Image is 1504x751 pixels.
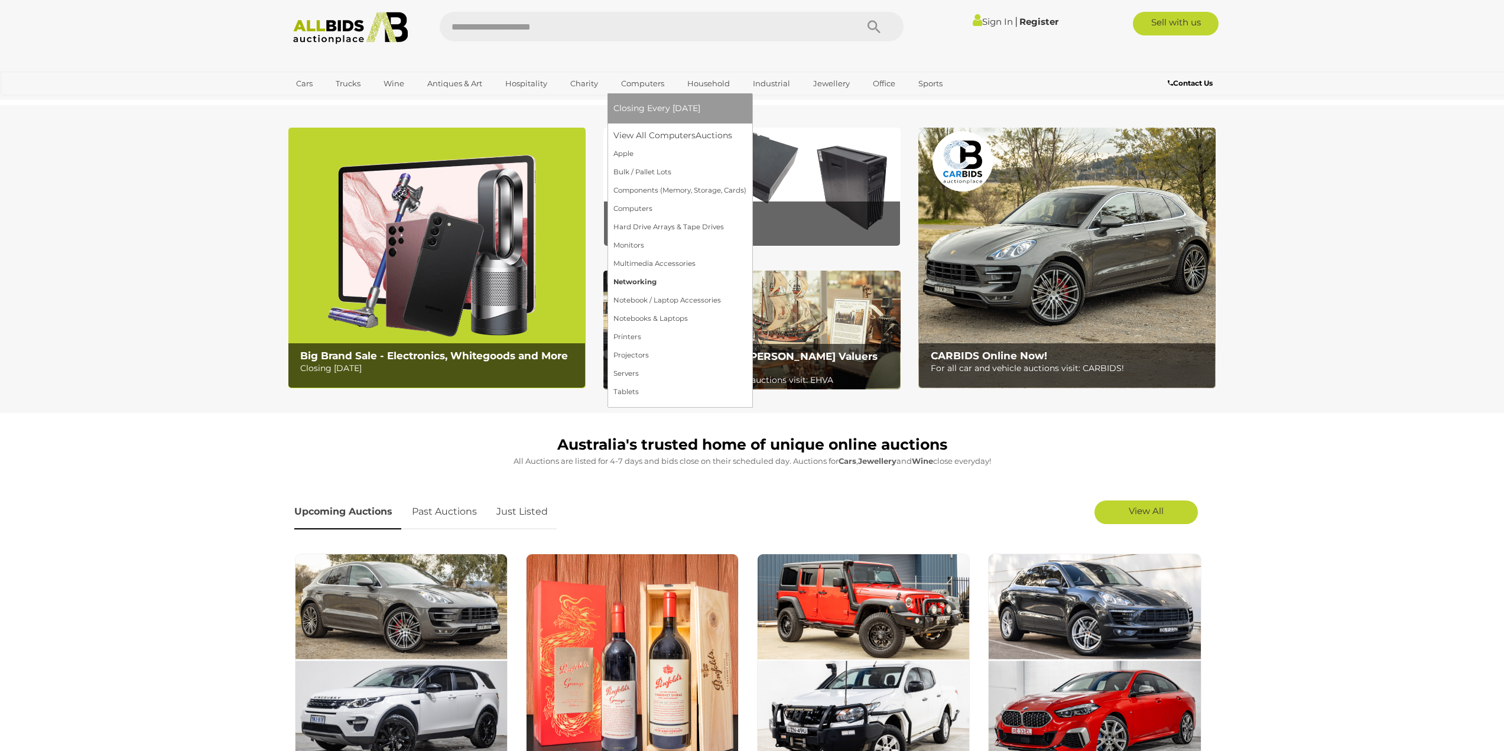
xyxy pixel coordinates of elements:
strong: Cars [839,456,856,466]
a: Just Listed [488,495,557,529]
p: Closing [DATE] [300,361,579,376]
img: CARBIDS Online Now! [918,128,1216,388]
a: Antiques & Art [420,74,490,93]
a: Sell with us [1133,12,1219,35]
a: Big Brand Sale - Electronics, Whitegoods and More Big Brand Sale - Electronics, Whitegoods and Mo... [288,128,586,388]
img: Big Brand Sale - Electronics, Whitegoods and More [288,128,586,388]
a: Contact Us [1168,77,1216,90]
strong: Wine [912,456,933,466]
a: Jewellery [805,74,857,93]
b: CARBIDS Online Now! [931,350,1047,362]
a: Computers & IT Auction Computers & IT Auction Closing [DATE] [603,128,901,246]
img: Computers & IT Auction [603,128,901,246]
a: Past Auctions [403,495,486,529]
a: Sports [911,74,950,93]
a: Hospitality [498,74,555,93]
a: Register [1019,16,1058,27]
b: Contact Us [1168,79,1213,87]
a: Household [680,74,738,93]
a: Cars [288,74,320,93]
span: View All [1129,505,1164,516]
strong: Jewellery [858,456,896,466]
a: [GEOGRAPHIC_DATA] [288,93,388,113]
a: Wine [376,74,412,93]
button: Search [844,12,904,41]
img: Allbids.com.au [287,12,415,44]
a: Charity [563,74,606,93]
p: Closing [DATE] [616,220,894,235]
h1: Australia's trusted home of unique online auctions [294,437,1210,453]
a: Computers [613,74,672,93]
a: Trucks [328,74,368,93]
p: All Auctions are listed for 4-7 days and bids close on their scheduled day. Auctions for , and cl... [294,454,1210,468]
p: For all antiques and collectables auctions visit: EHVA [616,373,894,388]
p: For all car and vehicle auctions visit: CARBIDS! [931,361,1209,376]
img: EHVA | Evans Hastings Valuers and Auctioneers [603,271,901,390]
a: Sign In [973,16,1013,27]
span: | [1015,15,1018,28]
a: EHVA | Evans Hastings Valuers and Auctioneers EHVA | [PERSON_NAME] [PERSON_NAME] Valuers and Auct... [603,271,901,390]
a: Industrial [745,74,798,93]
a: View All [1094,500,1198,524]
a: CARBIDS Online Now! CARBIDS Online Now! For all car and vehicle auctions visit: CARBIDS! [918,128,1216,388]
b: Big Brand Sale - Electronics, Whitegoods and More [300,350,568,362]
a: Office [865,74,903,93]
a: Upcoming Auctions [294,495,401,529]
